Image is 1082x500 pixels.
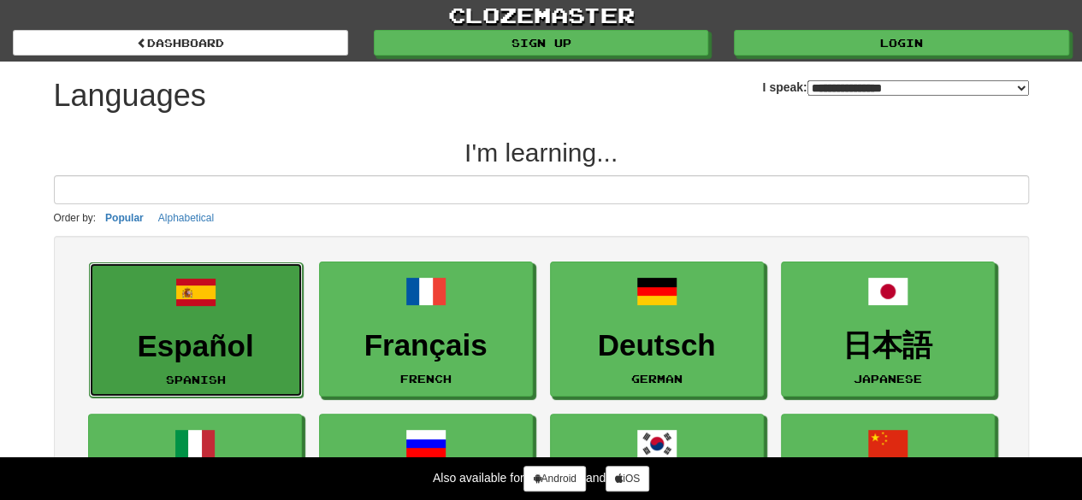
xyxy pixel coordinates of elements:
[153,209,219,227] button: Alphabetical
[762,79,1028,96] label: I speak:
[89,262,303,398] a: EspañolSpanish
[98,330,293,363] h3: Español
[550,262,764,397] a: DeutschGerman
[166,374,226,385] small: Spanish
[54,212,97,224] small: Order by:
[781,262,995,397] a: 日本語Japanese
[606,466,649,491] a: iOS
[319,262,533,397] a: FrançaisFrench
[631,373,683,385] small: German
[374,30,709,56] a: Sign up
[807,80,1029,96] select: I speak:
[13,30,348,56] a: dashboard
[734,30,1069,56] a: Login
[54,79,206,113] h1: Languages
[400,373,452,385] small: French
[854,373,922,385] small: Japanese
[328,329,523,362] h3: Français
[790,329,985,362] h3: 日本語
[54,138,1029,167] h2: I'm learning...
[523,466,585,491] a: Android
[559,329,754,362] h3: Deutsch
[100,209,149,227] button: Popular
